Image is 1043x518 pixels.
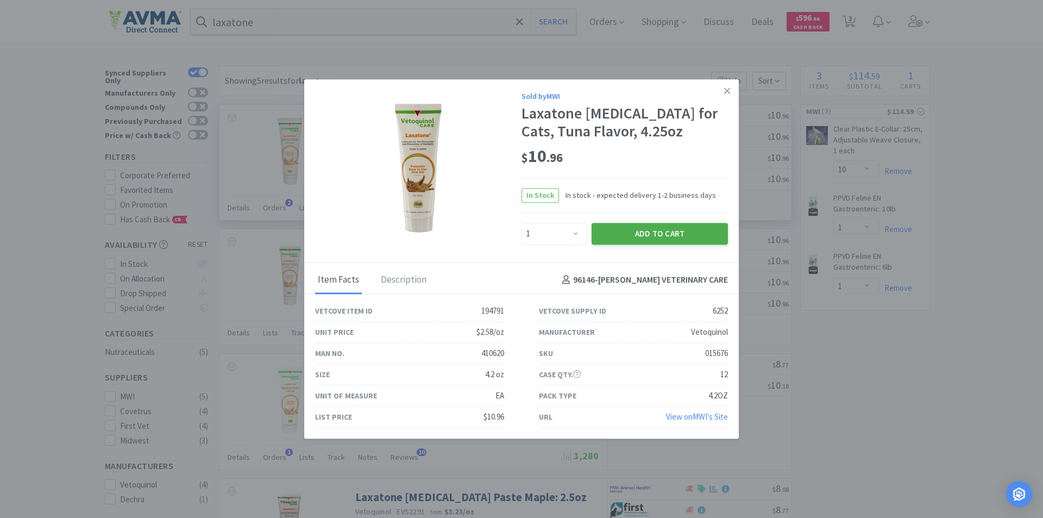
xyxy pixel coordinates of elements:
div: Unit Price [315,326,354,338]
div: Size [315,369,330,380]
div: 12 [720,368,728,381]
div: Laxatone [MEDICAL_DATA] for Cats, Tuna Flavor, 4.25oz [521,104,728,141]
span: . 96 [546,150,563,165]
div: URL [539,411,552,423]
div: Vetcove Supply ID [539,305,606,317]
span: 10 [521,145,563,167]
div: Sold by MWI [521,90,728,102]
div: Item Facts [315,267,362,294]
div: 4.2OZ [708,389,728,402]
div: 410620 [481,347,504,360]
div: SKU [539,347,553,359]
button: Add to Cart [592,223,728,245]
div: Pack Type [539,390,576,402]
div: 015676 [705,347,728,360]
img: dffd3aee965e44ab8376833fa3159cd6_6252.png [388,97,448,238]
div: Man No. [315,347,344,359]
h4: 96146 - [PERSON_NAME] VETERINARY CARE [558,273,728,288]
div: Open Intercom Messenger [1006,481,1032,507]
div: Description [378,267,429,294]
span: In Stock [522,189,558,202]
a: View onMWI's Site [666,411,728,422]
span: In stock - expected delivery 1-2 business days [559,189,716,201]
div: Vetoquinol [691,326,728,339]
div: $10.96 [483,410,504,423]
div: 194791 [481,304,504,317]
div: Vetcove Item ID [315,305,373,317]
div: Manufacturer [539,326,595,338]
div: 6252 [713,304,728,317]
span: $ [521,150,528,165]
div: Case Qty. [539,369,581,380]
div: List Price [315,411,352,423]
div: 4.2 oz [485,368,504,381]
div: EA [495,389,504,402]
div: Unit of Measure [315,390,377,402]
div: $2.58/oz [476,326,504,339]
